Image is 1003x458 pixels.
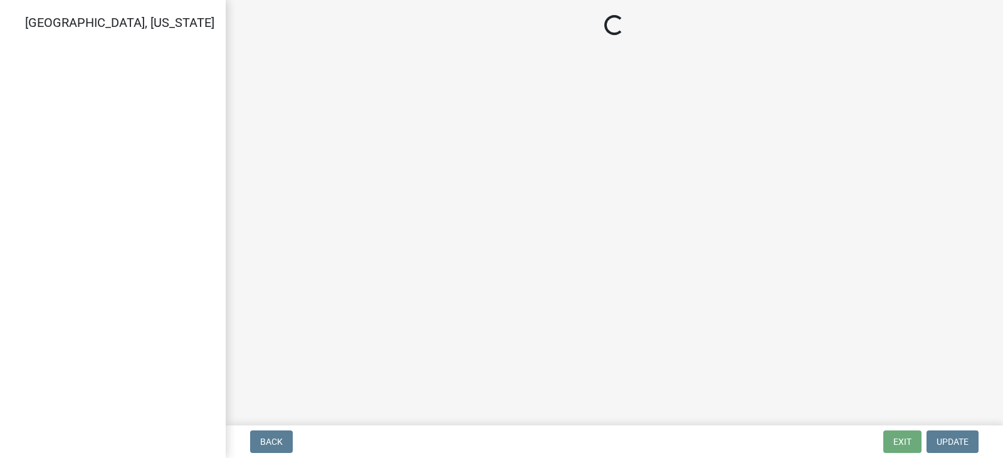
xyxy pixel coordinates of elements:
[883,430,922,453] button: Exit
[260,437,283,447] span: Back
[927,430,979,453] button: Update
[937,437,969,447] span: Update
[250,430,293,453] button: Back
[25,15,214,30] span: [GEOGRAPHIC_DATA], [US_STATE]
